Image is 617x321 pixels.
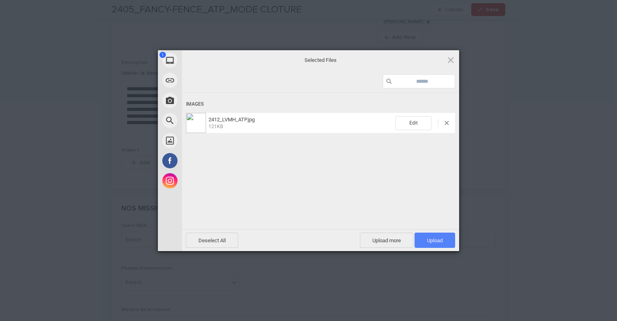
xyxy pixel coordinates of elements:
[360,233,413,248] span: Upload more
[158,151,254,171] div: Facebook
[186,233,238,248] span: Deselect All
[206,117,395,130] span: 2412_LVMH_ATP.jpg
[208,117,255,123] span: 2412_LVMH_ATP.jpg
[415,233,455,248] span: Upload
[446,55,455,64] span: Click here or hit ESC to close picker
[158,90,254,110] div: Take Photo
[158,131,254,151] div: Unsplash
[186,113,206,133] img: a092b1fb-3fdd-43e2-899d-e3685fe44202
[427,237,443,243] span: Upload
[158,50,254,70] div: My Device
[158,110,254,131] div: Web Search
[208,124,223,129] span: 121KB
[158,171,254,191] div: Instagram
[395,116,431,130] span: Edit
[159,52,166,58] span: 1
[240,56,401,63] span: Selected Files
[186,97,455,112] div: Images
[158,70,254,90] div: Link (URL)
